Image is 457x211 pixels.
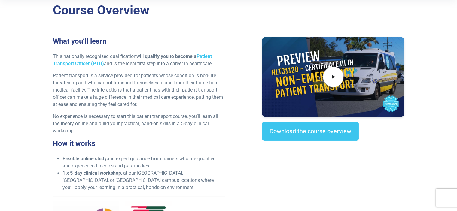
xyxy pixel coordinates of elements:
[62,155,225,170] li: and expert guidance from trainers who are qualified and experienced medics and paramedics.
[262,153,404,184] iframe: EmbedSocial Universal Widget
[62,170,121,176] strong: 1 x 5-day clinical workshop
[262,122,359,141] a: Download the course overview
[53,139,225,148] h3: How it works
[53,53,225,67] p: This nationally recognised qualification and is the ideal first step into a career in healthcare.
[53,72,225,108] p: Patient transport is a service provided for patients whose condition is non-life threatening and ...
[53,53,212,66] a: Patient Transport Officer (PTO)
[62,156,107,161] strong: Flexible online study
[53,113,225,134] p: No experience is necessary to start this patient transport course, you’ll learn all the theory on...
[53,53,212,66] strong: will qualify you to become a
[62,170,225,191] li: , at our [GEOGRAPHIC_DATA], [GEOGRAPHIC_DATA], or [GEOGRAPHIC_DATA] campus locations where you’ll...
[53,37,225,46] h3: What you’ll learn
[53,3,404,18] h2: Course Overview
